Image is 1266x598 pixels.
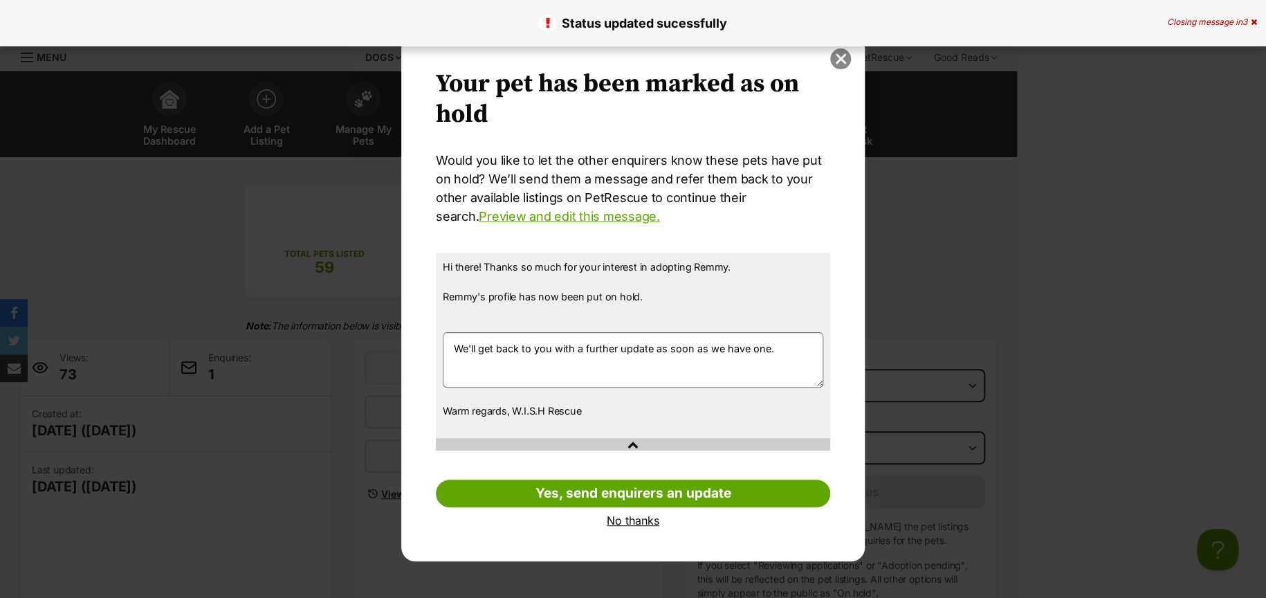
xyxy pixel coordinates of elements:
textarea: We'll get back to you with a further update as soon as we have one. [443,332,823,388]
a: No thanks [436,514,830,527]
p: Would you like to let the other enquirers know these pets have put on hold? We’ll send them a mes... [436,151,830,226]
div: Closing message in [1167,17,1257,27]
p: Status updated sucessfully [14,14,1252,33]
button: close [830,48,851,69]
a: Yes, send enquirers an update [436,480,830,507]
p: Warm regards, W.I.S.H Rescue [443,404,823,419]
p: Hi there! Thanks so much for your interest in adopting Remmy. Remmy's profile has now been put on... [443,260,823,319]
h2: Your pet has been marked as on hold [436,69,830,130]
span: 3 [1242,17,1247,27]
a: Preview and edit this message. [479,209,659,224]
